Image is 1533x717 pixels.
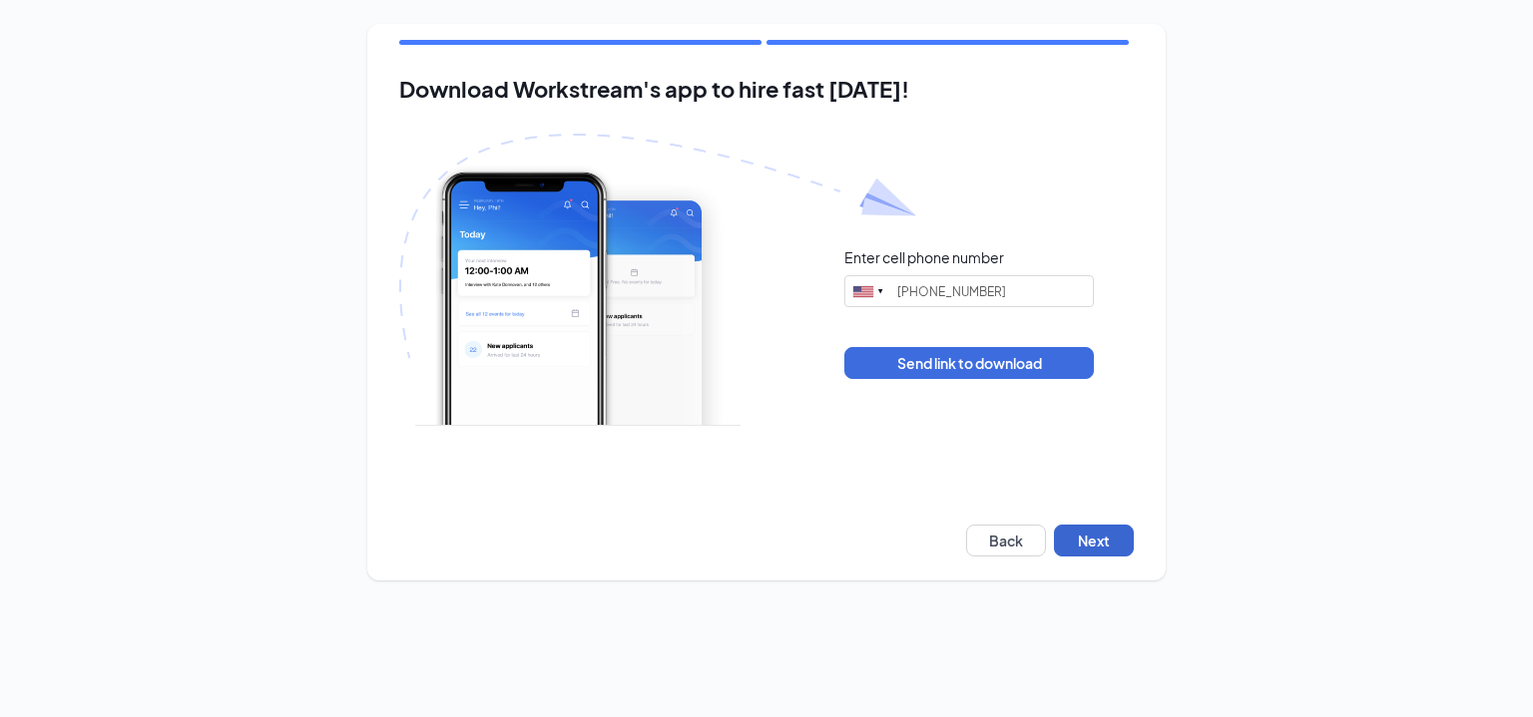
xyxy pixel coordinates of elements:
button: Next [1054,525,1134,556]
input: (201) 555-0123 [844,275,1094,307]
button: Send link to download [844,347,1094,379]
img: Download Workstream's app with paper plane [399,134,916,426]
div: Enter cell phone number [844,247,1004,267]
div: United States: +1 [845,276,891,306]
button: Back [966,525,1046,556]
h2: Download Workstream's app to hire fast [DATE]! [399,77,1134,102]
